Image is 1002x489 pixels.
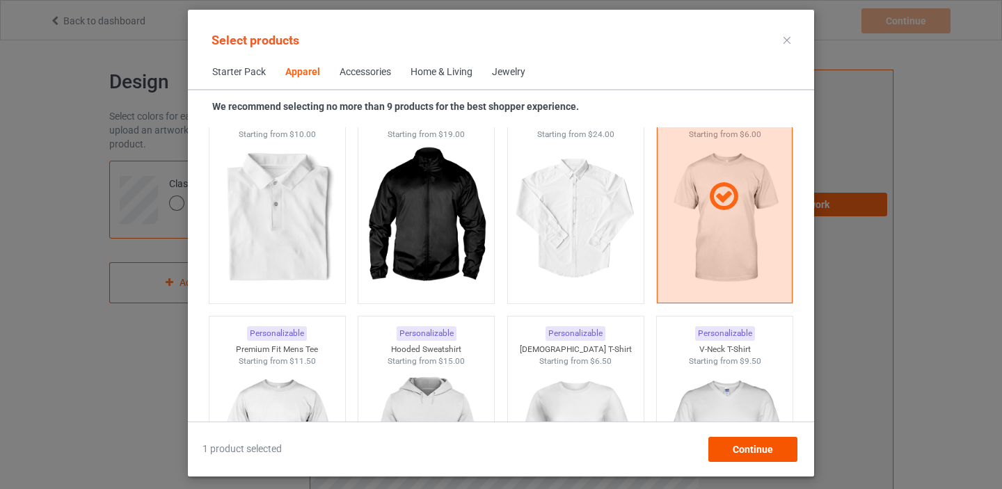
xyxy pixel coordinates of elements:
span: Starter Pack [202,56,276,89]
div: Hooded Sweatshirt [358,344,494,355]
div: Home & Living [411,65,472,79]
div: Jewelry [492,65,525,79]
div: Apparel [285,65,320,79]
span: $11.50 [289,356,316,366]
div: V-Neck T-Shirt [657,344,793,355]
div: Starting from [508,355,644,367]
div: Personalizable [695,326,755,341]
div: Personalizable [546,326,605,341]
div: Starting from [657,355,793,367]
span: $19.00 [438,129,465,139]
div: Premium Fit Mens Tee [209,344,345,355]
div: [DEMOGRAPHIC_DATA] T-Shirt [508,344,644,355]
div: Starting from [358,129,494,141]
div: Starting from [508,129,644,141]
strong: We recommend selecting no more than 9 products for the best shopper experience. [212,101,579,112]
span: $15.00 [438,356,465,366]
div: Continue [708,437,797,462]
div: Starting from [209,355,345,367]
div: Starting from [358,355,494,367]
span: $6.50 [590,356,612,366]
span: $24.00 [588,129,614,139]
span: 1 product selected [202,442,282,456]
div: Personalizable [397,326,456,341]
div: Starting from [209,129,345,141]
div: Accessories [340,65,391,79]
span: Continue [733,444,773,455]
img: regular.jpg [215,141,340,296]
span: $9.50 [740,356,761,366]
span: $10.00 [289,129,316,139]
span: Select products [212,33,299,47]
img: regular.jpg [364,141,488,296]
div: Personalizable [247,326,307,341]
img: regular.jpg [514,141,638,296]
